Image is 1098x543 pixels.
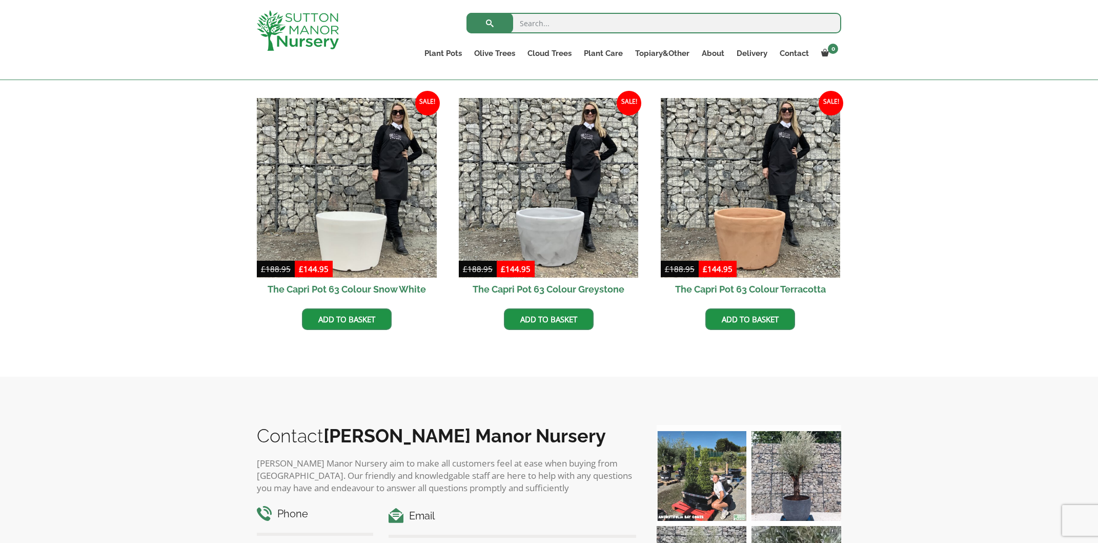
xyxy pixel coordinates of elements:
img: The Capri Pot 63 Colour Terracotta [661,98,841,278]
b: [PERSON_NAME] Manor Nursery [323,425,606,447]
h2: The Capri Pot 63 Colour Snow White [257,278,437,301]
span: £ [703,264,707,274]
bdi: 144.95 [501,264,531,274]
a: Add to basket: “The Capri Pot 63 Colour Snow White” [302,308,392,330]
h2: Contact [257,425,636,447]
bdi: 188.95 [261,264,291,274]
a: 0 [815,46,841,61]
bdi: 188.95 [463,264,493,274]
img: A beautiful multi-stem Spanish Olive tree potted in our luxurious fibre clay pots 😍😍 [751,431,841,521]
img: Our elegant & picturesque Angustifolia Cones are an exquisite addition to your Bay Tree collectio... [657,431,746,521]
img: The Capri Pot 63 Colour Snow White [257,98,437,278]
bdi: 188.95 [665,264,695,274]
a: Topiary&Other [629,46,696,61]
span: £ [299,264,303,274]
span: 0 [828,44,838,54]
a: Add to basket: “The Capri Pot 63 Colour Greystone” [504,308,594,330]
a: Sale! The Capri Pot 63 Colour Snow White [257,98,437,301]
a: Olive Trees [468,46,521,61]
a: Plant Care [578,46,629,61]
span: Sale! [617,91,641,115]
a: Sale! The Capri Pot 63 Colour Terracotta [661,98,841,301]
bdi: 144.95 [299,264,329,274]
img: logo [257,10,339,51]
a: Plant Pots [418,46,468,61]
h4: Email [389,508,636,524]
span: £ [665,264,669,274]
a: Contact [774,46,815,61]
bdi: 144.95 [703,264,733,274]
a: About [696,46,730,61]
h4: Phone [257,506,373,522]
h2: The Capri Pot 63 Colour Terracotta [661,278,841,301]
input: Search... [466,13,841,33]
span: £ [501,264,505,274]
h2: The Capri Pot 63 Colour Greystone [459,278,639,301]
a: Sale! The Capri Pot 63 Colour Greystone [459,98,639,301]
p: [PERSON_NAME] Manor Nursery aim to make all customers feel at ease when buying from [GEOGRAPHIC_D... [257,457,636,494]
span: Sale! [415,91,440,115]
span: Sale! [819,91,843,115]
a: Cloud Trees [521,46,578,61]
img: The Capri Pot 63 Colour Greystone [459,98,639,278]
span: £ [261,264,266,274]
a: Delivery [730,46,774,61]
a: Add to basket: “The Capri Pot 63 Colour Terracotta” [705,308,795,330]
span: £ [463,264,467,274]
